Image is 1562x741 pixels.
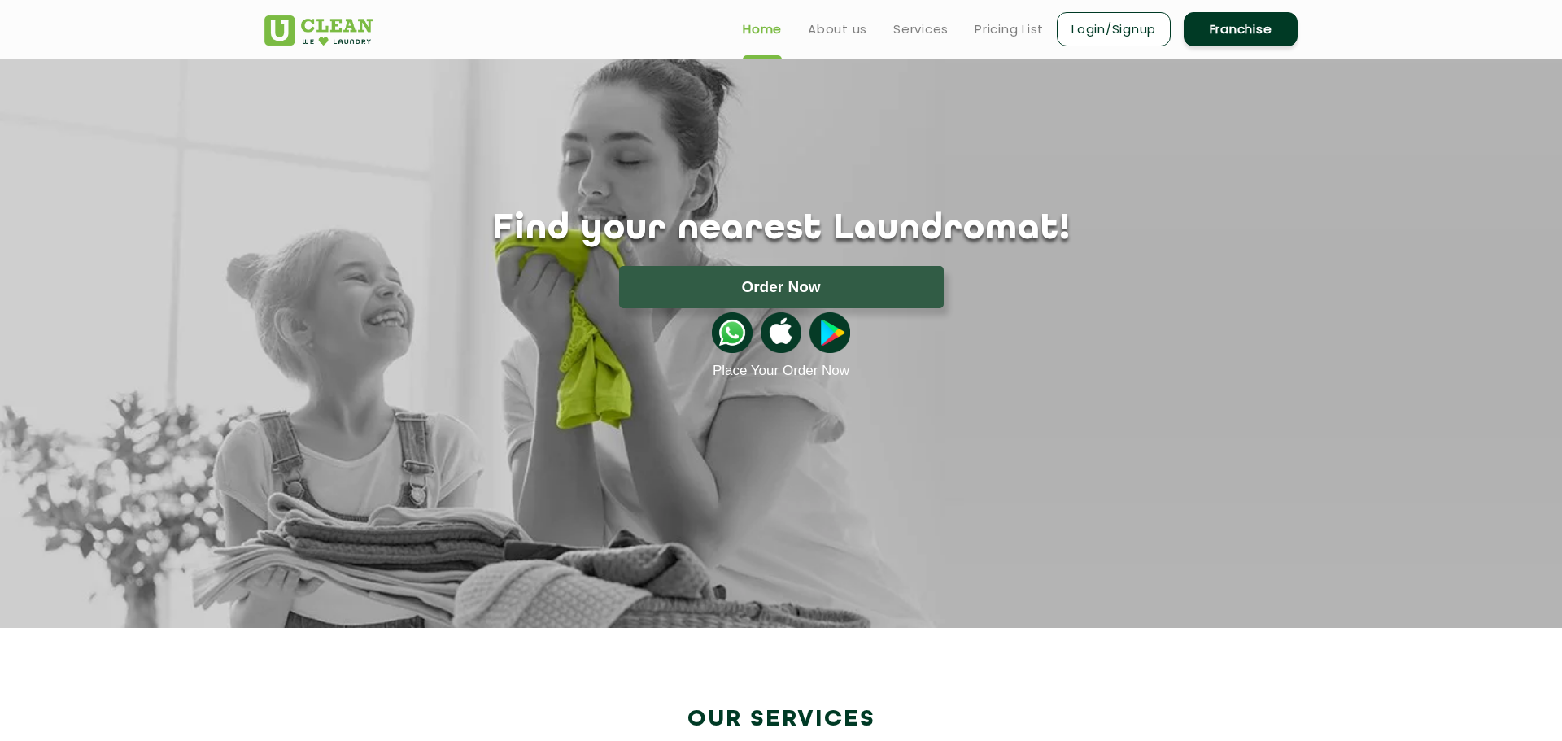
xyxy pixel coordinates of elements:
h1: Find your nearest Laundromat! [252,209,1310,250]
a: About us [808,20,867,39]
a: Pricing List [975,20,1044,39]
a: Home [743,20,782,39]
img: UClean Laundry and Dry Cleaning [264,15,373,46]
a: Services [893,20,949,39]
h2: Our Services [264,706,1298,733]
button: Order Now [619,266,944,308]
img: playstoreicon.png [809,312,850,353]
a: Place Your Order Now [713,363,849,379]
img: apple-icon.png [761,312,801,353]
a: Franchise [1184,12,1298,46]
img: whatsappicon.png [712,312,753,353]
a: Login/Signup [1057,12,1171,46]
